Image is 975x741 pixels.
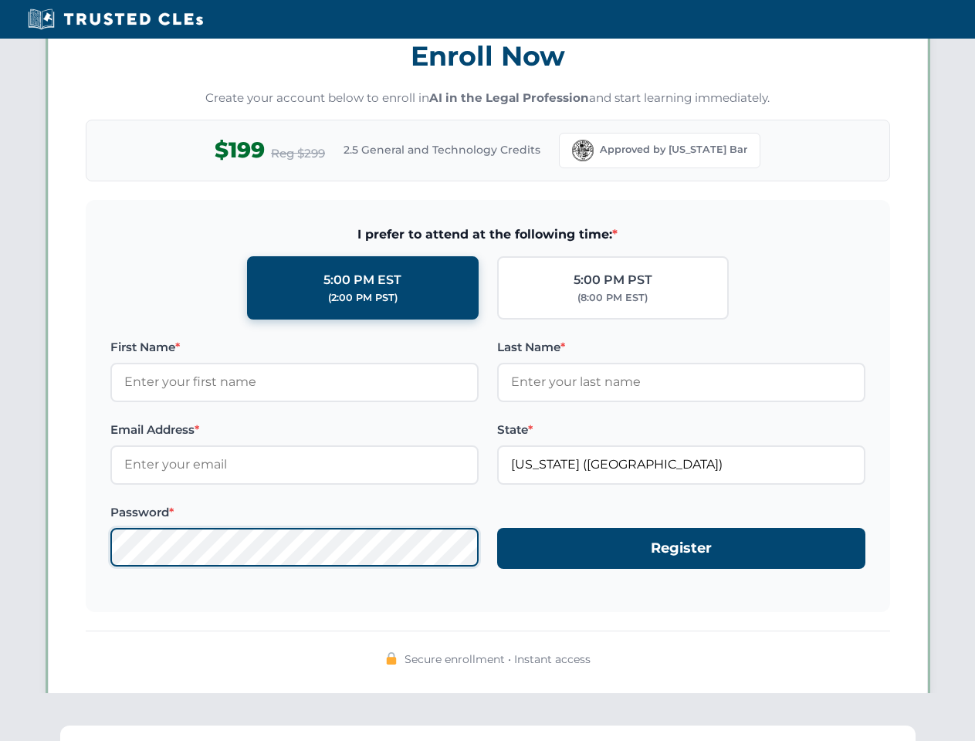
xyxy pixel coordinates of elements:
[497,421,865,439] label: State
[110,421,479,439] label: Email Address
[86,90,890,107] p: Create your account below to enroll in and start learning immediately.
[23,8,208,31] img: Trusted CLEs
[429,90,589,105] strong: AI in the Legal Profession
[405,651,591,668] span: Secure enrollment • Instant access
[86,32,890,80] h3: Enroll Now
[572,140,594,161] img: Florida Bar
[110,338,479,357] label: First Name
[110,445,479,484] input: Enter your email
[110,503,479,522] label: Password
[344,141,540,158] span: 2.5 General and Technology Credits
[497,528,865,569] button: Register
[110,363,479,401] input: Enter your first name
[577,290,648,306] div: (8:00 PM EST)
[497,363,865,401] input: Enter your last name
[497,338,865,357] label: Last Name
[600,142,747,157] span: Approved by [US_STATE] Bar
[110,225,865,245] span: I prefer to attend at the following time:
[574,270,652,290] div: 5:00 PM PST
[215,133,265,167] span: $199
[497,445,865,484] input: Florida (FL)
[271,144,325,163] span: Reg $299
[323,270,401,290] div: 5:00 PM EST
[385,652,398,665] img: 🔒
[328,290,398,306] div: (2:00 PM PST)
